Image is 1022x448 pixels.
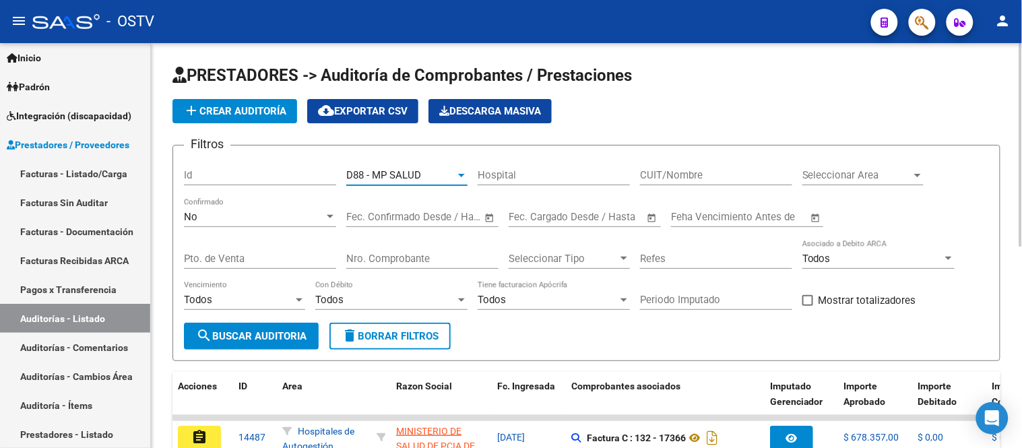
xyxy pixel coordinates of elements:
button: Exportar CSV [307,99,418,123]
input: Fecha inicio [346,211,401,223]
input: Fecha fin [575,211,641,223]
span: Integración (discapacidad) [7,108,131,123]
span: Fc. Ingresada [497,381,555,391]
span: Crear Auditoría [183,105,286,117]
span: Inicio [7,51,41,65]
span: Seleccionar Tipo [509,253,618,265]
mat-icon: add [183,102,199,119]
datatable-header-cell: Imputado Gerenciador [765,372,839,431]
datatable-header-cell: Comprobantes asociados [566,372,765,431]
span: Imputado Gerenciador [770,381,823,407]
span: D88 - MP SALUD [346,169,421,181]
mat-icon: assignment [191,429,207,445]
span: - OSTV [106,7,154,36]
span: PRESTADORES -> Auditoría de Comprobantes / Prestaciones [172,66,632,85]
datatable-header-cell: Importe Debitado [913,372,987,431]
button: Crear Auditoría [172,99,297,123]
span: Area [282,381,302,391]
mat-icon: delete [342,327,358,344]
span: Padrón [7,79,50,94]
span: No [184,211,197,223]
span: 14487 [238,432,265,443]
span: $ 678.357,00 [844,432,899,443]
span: Buscar Auditoria [196,330,307,342]
datatable-header-cell: ID [233,372,277,431]
span: Acciones [178,381,217,391]
span: [DATE] [497,432,525,443]
datatable-header-cell: Area [277,372,371,431]
span: Importe Aprobado [844,381,886,407]
mat-icon: search [196,327,212,344]
span: Todos [478,294,506,306]
span: Todos [315,294,344,306]
span: Todos [802,253,831,265]
button: Open calendar [808,210,824,226]
span: Todos [184,294,212,306]
button: Open calendar [482,210,498,226]
strong: Factura C : 132 - 17366 [587,433,686,443]
span: Borrar Filtros [342,330,439,342]
span: Comprobantes asociados [571,381,680,391]
button: Buscar Auditoria [184,323,319,350]
datatable-header-cell: Fc. Ingresada [492,372,566,431]
datatable-header-cell: Acciones [172,372,233,431]
span: Mostrar totalizadores [819,292,916,309]
span: Exportar CSV [318,105,408,117]
button: Descarga Masiva [428,99,552,123]
mat-icon: cloud_download [318,102,334,119]
span: Importe Debitado [918,381,957,407]
span: Descarga Masiva [439,105,541,117]
app-download-masive: Descarga masiva de comprobantes (adjuntos) [428,99,552,123]
span: Prestadores / Proveedores [7,137,129,152]
mat-icon: person [995,13,1011,29]
mat-icon: menu [11,13,27,29]
div: Open Intercom Messenger [976,402,1009,435]
input: Fecha fin [413,211,478,223]
button: Borrar Filtros [329,323,451,350]
h3: Filtros [184,135,230,154]
span: Razon Social [396,381,452,391]
datatable-header-cell: Razon Social [391,372,492,431]
span: Seleccionar Area [802,169,912,181]
input: Fecha inicio [509,211,563,223]
span: $ 0,00 [918,432,944,443]
button: Open calendar [645,210,660,226]
datatable-header-cell: Importe Aprobado [839,372,913,431]
span: ID [238,381,247,391]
